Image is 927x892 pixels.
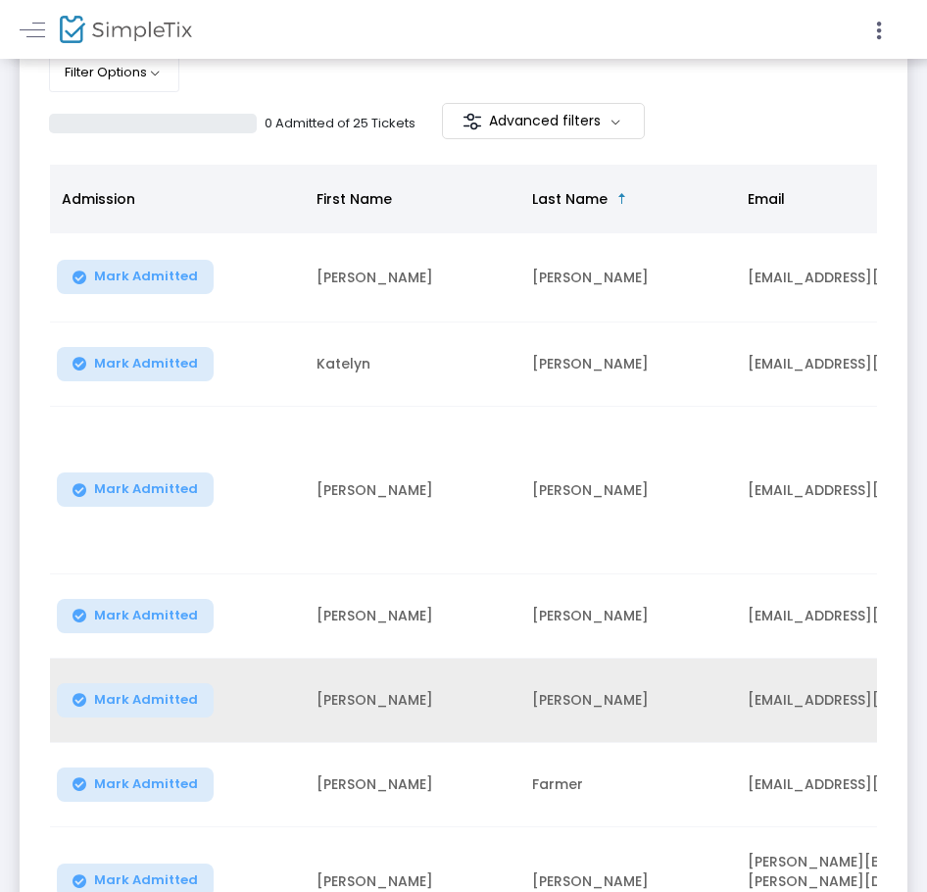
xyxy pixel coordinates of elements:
td: [PERSON_NAME] [520,407,736,574]
span: First Name [317,189,392,209]
span: Mark Admitted [94,776,198,792]
td: [PERSON_NAME] [305,574,520,659]
span: Admission [62,189,135,209]
td: [PERSON_NAME] [520,574,736,659]
button: Mark Admitted [57,260,214,294]
span: Mark Admitted [94,608,198,623]
button: Mark Admitted [57,599,214,633]
td: Farmer [520,743,736,827]
button: Mark Admitted [57,768,214,802]
span: Mark Admitted [94,692,198,708]
td: [PERSON_NAME] [305,407,520,574]
span: Email [748,189,785,209]
td: [PERSON_NAME] [520,322,736,407]
p: 0 Admitted of 25 Tickets [265,114,415,133]
td: Katelyn [305,322,520,407]
span: Mark Admitted [94,269,198,284]
span: Mark Admitted [94,872,198,888]
img: filter [463,112,482,131]
span: Last Name [532,189,608,209]
td: [PERSON_NAME] [520,659,736,743]
td: [PERSON_NAME] [520,233,736,322]
td: [PERSON_NAME] [305,233,520,322]
m-button: Advanced filters [442,103,645,139]
button: Mark Admitted [57,683,214,718]
button: Mark Admitted [57,472,214,507]
button: Filter Options [49,53,179,92]
span: Sortable [614,191,630,207]
span: Mark Admitted [94,356,198,372]
span: Mark Admitted [94,481,198,497]
button: Mark Admitted [57,347,214,381]
td: [PERSON_NAME] [305,743,520,827]
td: [PERSON_NAME] [305,659,520,743]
